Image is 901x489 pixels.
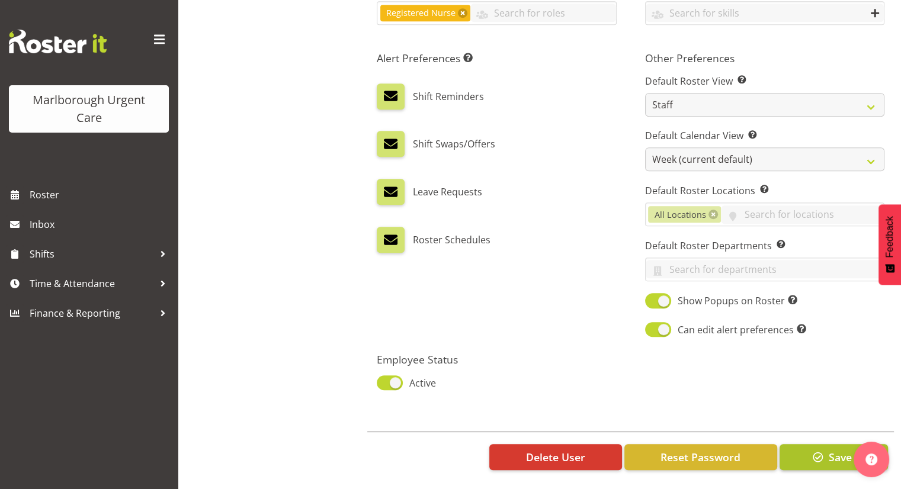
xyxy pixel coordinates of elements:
label: Leave Requests [413,179,482,205]
span: Inbox [30,215,172,233]
span: Roster [30,186,172,204]
span: Can edit alert preferences [671,323,806,337]
h5: Other Preferences [645,52,884,65]
span: Reset Password [660,449,740,465]
span: Shifts [30,245,154,263]
span: All Locations [655,208,706,221]
h5: Employee Status [377,353,623,366]
input: Search for departments [646,260,884,278]
span: Registered Nurse [386,7,456,20]
span: Delete User [526,449,585,465]
input: Search for locations [721,205,884,224]
button: Delete User [489,444,621,470]
h5: Alert Preferences [377,52,616,65]
span: Feedback [884,216,895,258]
label: Roster Schedules [413,227,490,253]
span: Save [828,449,851,465]
img: Rosterit website logo [9,30,107,53]
span: Active [403,376,436,390]
label: Shift Reminders [413,83,484,110]
div: Marlborough Urgent Care [21,91,157,127]
img: help-xxl-2.png [865,453,877,465]
label: Default Calendar View [645,128,884,143]
button: Reset Password [624,444,777,470]
label: Default Roster View [645,74,884,88]
label: Default Roster Locations [645,184,884,198]
button: Save [780,444,888,470]
input: Search for skills [646,4,884,22]
span: Time & Attendance [30,275,154,292]
button: Feedback - Show survey [878,204,901,285]
label: Default Roster Departments [645,239,884,253]
input: Search for roles [470,4,615,22]
span: Show Popups on Roster [671,294,797,308]
label: Shift Swaps/Offers [413,131,495,157]
span: Finance & Reporting [30,304,154,322]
